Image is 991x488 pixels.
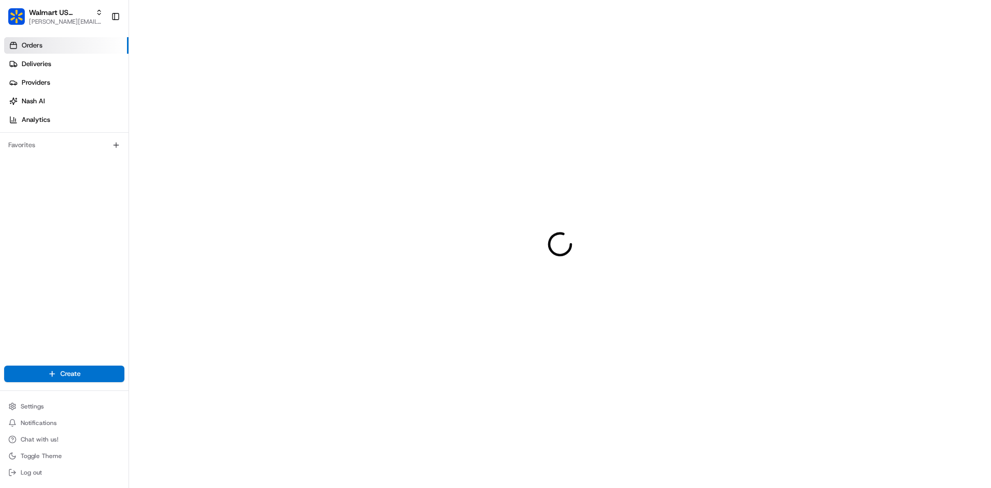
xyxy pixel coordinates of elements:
button: [PERSON_NAME][EMAIL_ADDRESS][DOMAIN_NAME] [29,18,103,26]
a: Deliveries [4,56,129,72]
span: Providers [22,78,50,87]
span: Nash AI [22,97,45,106]
div: 💻 [87,151,95,159]
img: Nash [10,10,31,31]
img: 1736555255976-a54dd68f-1ca7-489b-9aae-adbdc363a1c4 [10,99,29,117]
span: Analytics [22,115,50,124]
button: Settings [4,399,124,414]
div: Start new chat [35,99,169,109]
a: Orders [4,37,129,54]
button: Walmart US StoresWalmart US Stores[PERSON_NAME][EMAIL_ADDRESS][DOMAIN_NAME] [4,4,107,29]
span: Deliveries [22,59,51,69]
span: Orders [22,41,42,50]
span: Notifications [21,419,57,427]
div: Favorites [4,137,124,153]
div: 📗 [10,151,19,159]
a: Nash AI [4,93,129,109]
span: Chat with us! [21,435,58,444]
button: Toggle Theme [4,449,124,463]
span: Knowledge Base [21,150,79,160]
button: Log out [4,465,124,480]
a: Analytics [4,112,129,128]
a: Powered byPylon [73,175,125,183]
button: Notifications [4,416,124,430]
button: Chat with us! [4,432,124,447]
p: Welcome 👋 [10,41,188,58]
button: Create [4,366,124,382]
span: Log out [21,468,42,477]
a: Providers [4,74,129,91]
a: 📗Knowledge Base [6,146,83,164]
div: We're available if you need us! [35,109,131,117]
span: Settings [21,402,44,411]
a: 💻API Documentation [83,146,170,164]
span: API Documentation [98,150,166,160]
input: Clear [27,67,170,77]
img: Walmart US Stores [8,8,25,25]
span: Toggle Theme [21,452,62,460]
span: Pylon [103,175,125,183]
button: Start new chat [175,102,188,114]
button: Walmart US Stores [29,7,91,18]
span: Create [60,369,81,379]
